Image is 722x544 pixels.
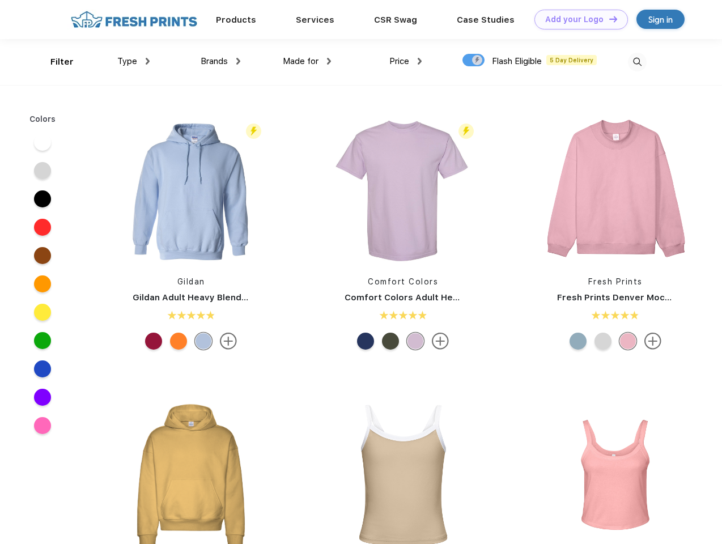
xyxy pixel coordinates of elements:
div: Orchid [407,333,424,350]
img: flash_active_toggle.svg [246,124,261,139]
a: Sign in [636,10,685,29]
div: Slate Blue [570,333,587,350]
div: Sign in [648,13,673,26]
div: S Orange [170,333,187,350]
span: Type [117,56,137,66]
img: more.svg [220,333,237,350]
span: Flash Eligible [492,56,542,66]
span: Made for [283,56,318,66]
div: Colors [21,113,65,125]
div: Pink [619,333,636,350]
img: dropdown.png [418,58,422,65]
a: Gildan Adult Heavy Blend 8 Oz. 50/50 Hooded Sweatshirt [133,292,380,303]
img: dropdown.png [146,58,150,65]
a: Comfort Colors Adult Heavyweight T-Shirt [345,292,530,303]
img: more.svg [644,333,661,350]
span: Price [389,56,409,66]
img: func=resize&h=266 [116,114,266,265]
div: Sage [382,333,399,350]
img: func=resize&h=266 [328,114,478,265]
div: Ash Grey [594,333,611,350]
span: 5 Day Delivery [546,55,597,65]
a: Fresh Prints [588,277,643,286]
div: Add your Logo [545,15,604,24]
div: Antiq Cherry Red [145,333,162,350]
a: Comfort Colors [368,277,438,286]
div: Light Blue [195,333,212,350]
img: more.svg [432,333,449,350]
img: fo%20logo%202.webp [67,10,201,29]
div: China Blue [357,333,374,350]
img: flash_active_toggle.svg [458,124,474,139]
span: Brands [201,56,228,66]
img: func=resize&h=266 [540,114,691,265]
div: Filter [50,56,74,69]
a: Products [216,15,256,25]
img: desktop_search.svg [628,53,647,71]
img: dropdown.png [236,58,240,65]
a: Gildan [177,277,205,286]
img: DT [609,16,617,22]
img: dropdown.png [327,58,331,65]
